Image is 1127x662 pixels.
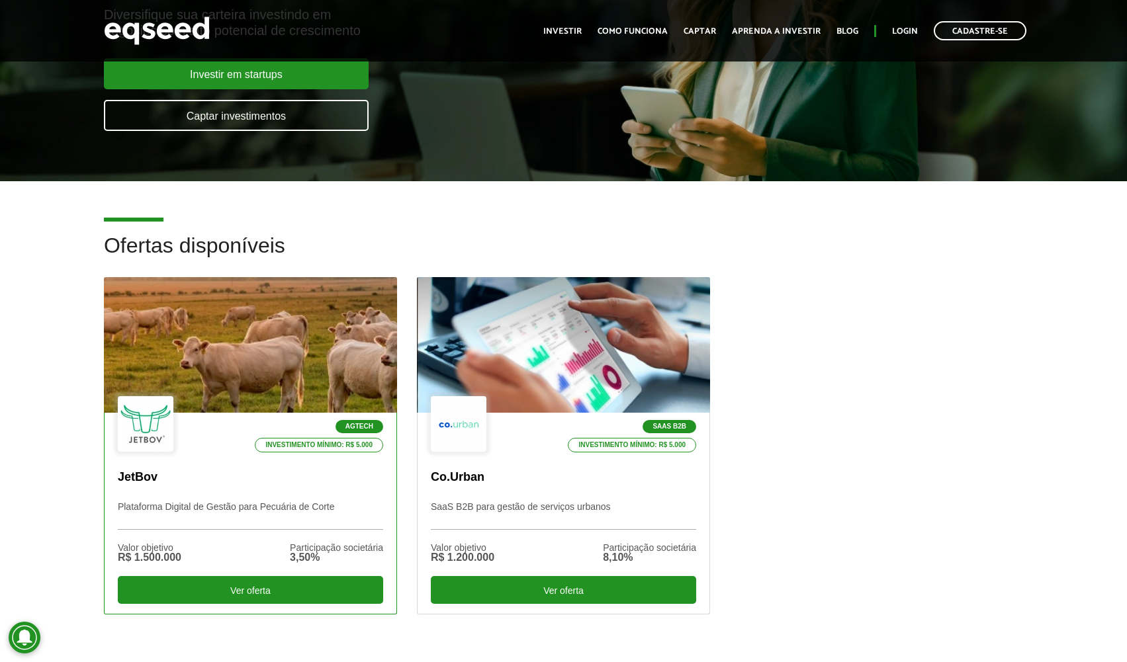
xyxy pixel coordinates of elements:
a: SaaS B2B Investimento mínimo: R$ 5.000 Co.Urban SaaS B2B para gestão de serviços urbanos Valor ob... [417,277,710,614]
a: Cadastre-se [934,21,1026,40]
div: 3,50% [290,552,383,563]
div: R$ 1.200.000 [431,552,494,563]
img: EqSeed [104,13,210,48]
a: Blog [836,27,858,36]
a: Aprenda a investir [732,27,821,36]
div: Participação societária [603,543,696,552]
a: Investir [543,27,582,36]
div: 8,10% [603,552,696,563]
div: Valor objetivo [431,543,494,552]
div: Valor objetivo [118,543,181,552]
p: SaaS B2B [643,420,696,433]
p: JetBov [118,470,383,485]
p: Investimento mínimo: R$ 5.000 [255,438,383,452]
div: Participação societária [290,543,383,552]
a: Investir em startups [104,58,369,89]
a: Como funciona [598,27,668,36]
p: Investimento mínimo: R$ 5.000 [568,438,696,452]
p: SaaS B2B para gestão de serviços urbanos [431,501,696,530]
p: Agtech [336,420,383,433]
a: Login [892,27,918,36]
div: Ver oferta [431,576,696,604]
div: R$ 1.500.000 [118,552,181,563]
p: Plataforma Digital de Gestão para Pecuária de Corte [118,501,383,530]
a: Captar investimentos [104,100,369,131]
p: Co.Urban [431,470,696,485]
h2: Ofertas disponíveis [104,234,1023,277]
div: Ver oferta [118,576,383,604]
a: Captar [684,27,716,36]
a: Agtech Investimento mínimo: R$ 5.000 JetBov Plataforma Digital de Gestão para Pecuária de Corte V... [104,277,397,614]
